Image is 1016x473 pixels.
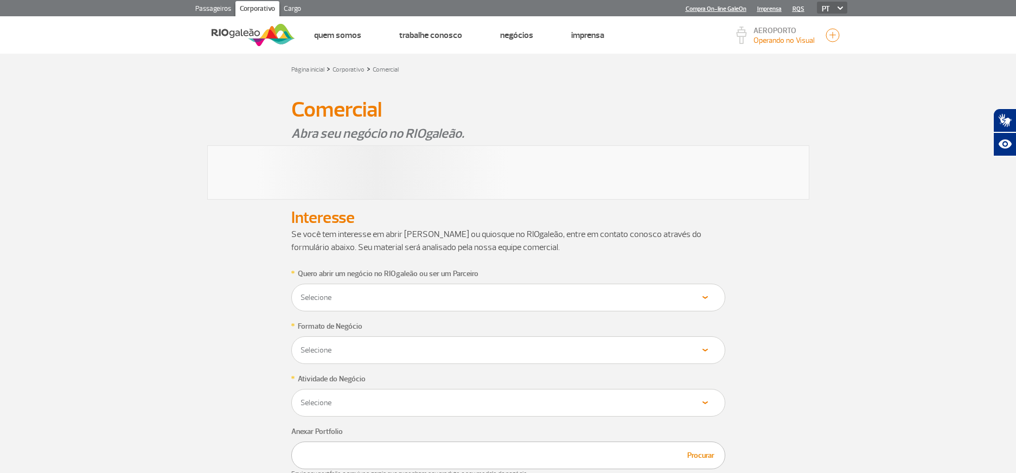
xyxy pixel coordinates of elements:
p: Visibilidade de 10000m [753,35,815,46]
p: AEROPORTO [753,27,815,35]
button: Abrir tradutor de língua de sinais. [993,108,1016,132]
button: Procurar [684,449,718,462]
a: Comercial [373,66,399,74]
label: Atividade do Negócio [298,373,366,385]
p: Abra seu negócio no RIOgaleão. [291,124,725,143]
p: Se você tem interesse em abrir [PERSON_NAME] ou quiosque no RIOgaleão, entre em contato conosco a... [291,228,725,254]
label: Anexar Portfolio [291,426,343,437]
a: Página inicial [291,66,324,74]
a: Trabalhe Conosco [399,30,462,41]
a: Cargo [279,1,305,18]
h1: Comercial [291,100,725,119]
a: Imprensa [757,5,782,12]
a: Compra On-line GaleOn [686,5,746,12]
a: Negócios [500,30,533,41]
button: Abrir recursos assistivos. [993,132,1016,156]
a: > [327,62,330,75]
h2: Interesse [291,208,725,228]
a: RQS [793,5,804,12]
label: Formato de Negócio [298,321,362,332]
label: Quero abrir um negócio no RIOgaleão ou ser um Parceiro [298,268,478,279]
div: Plugin de acessibilidade da Hand Talk. [993,108,1016,156]
a: Corporativo [333,66,365,74]
a: Passageiros [191,1,235,18]
a: Imprensa [571,30,604,41]
a: Quem Somos [314,30,361,41]
a: Corporativo [235,1,279,18]
a: > [367,62,370,75]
